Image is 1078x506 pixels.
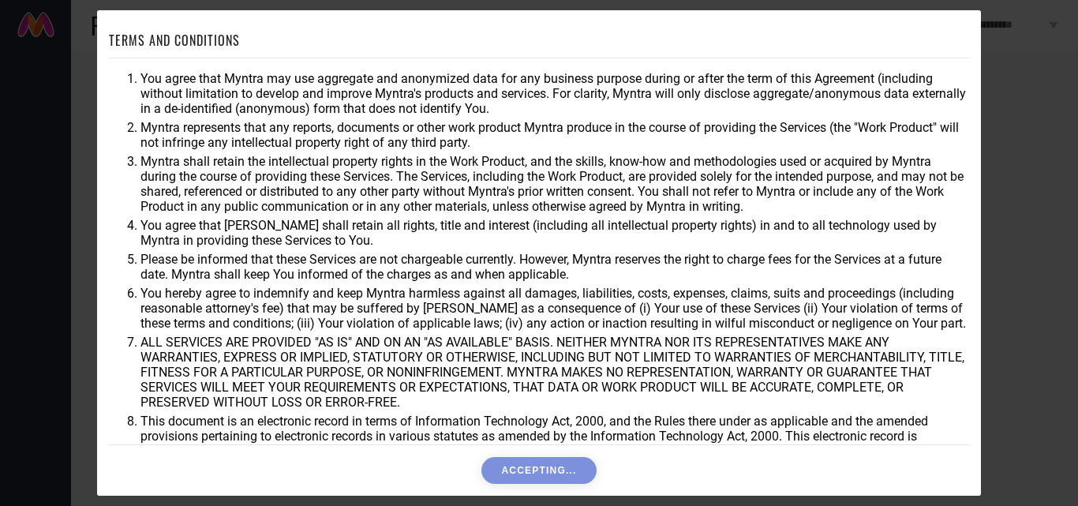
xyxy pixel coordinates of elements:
li: You agree that Myntra may use aggregate and anonymized data for any business purpose during or af... [140,71,969,116]
li: ALL SERVICES ARE PROVIDED "AS IS" AND ON AN "AS AVAILABLE" BASIS. NEITHER MYNTRA NOR ITS REPRESEN... [140,335,969,410]
h1: TERMS AND CONDITIONS [109,31,240,50]
li: You hereby agree to indemnify and keep Myntra harmless against all damages, liabilities, costs, e... [140,286,969,331]
li: Myntra shall retain the intellectual property rights in the Work Product, and the skills, know-ho... [140,154,969,214]
li: This document is an electronic record in terms of Information Technology Act, 2000, and the Rules... [140,414,969,459]
li: You agree that [PERSON_NAME] shall retain all rights, title and interest (including all intellect... [140,218,969,248]
li: Myntra represents that any reports, documents or other work product Myntra produce in the course ... [140,120,969,150]
li: Please be informed that these Services are not chargeable currently. However, Myntra reserves the... [140,252,969,282]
